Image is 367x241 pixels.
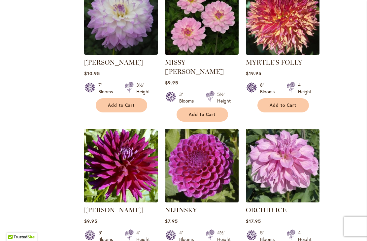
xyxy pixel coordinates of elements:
div: 8" Blooms [260,82,279,95]
div: 5½' Height [217,91,231,104]
img: ORCHID ICE [246,129,319,202]
a: ORCHID ICE [246,206,286,214]
button: Add to Cart [257,98,309,112]
span: $10.95 [84,70,100,76]
span: $9.95 [84,218,97,224]
img: NIJINSKY [165,129,239,202]
iframe: Launch Accessibility Center [5,218,23,236]
button: Add to Cart [177,107,228,122]
span: Add to Cart [108,103,135,108]
span: $7.95 [165,218,178,224]
a: MISSY [PERSON_NAME] [165,58,224,75]
a: MYRTLE'S FOLLY [246,58,302,66]
div: 7" Blooms [98,82,117,95]
a: NADINE JESSIE [84,197,158,204]
a: [PERSON_NAME] [84,58,143,66]
div: 4' Height [298,82,312,95]
span: $9.95 [165,79,178,86]
span: $19.95 [246,70,261,76]
div: 3½' Height [136,82,150,95]
span: Add to Cart [270,103,297,108]
span: Add to Cart [189,112,216,117]
a: ORCHID ICE [246,197,319,204]
img: NADINE JESSIE [84,129,158,202]
a: MISSY SUE [165,50,239,56]
div: 3" Blooms [179,91,198,104]
a: MYRTLE'S FOLLY [246,50,319,56]
a: [PERSON_NAME] [84,206,143,214]
a: NIJINSKY [165,206,197,214]
span: $17.95 [246,218,261,224]
button: Add to Cart [96,98,147,112]
a: NIJINSKY [165,197,239,204]
a: MIKAYLA MIRANDA [84,50,158,56]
